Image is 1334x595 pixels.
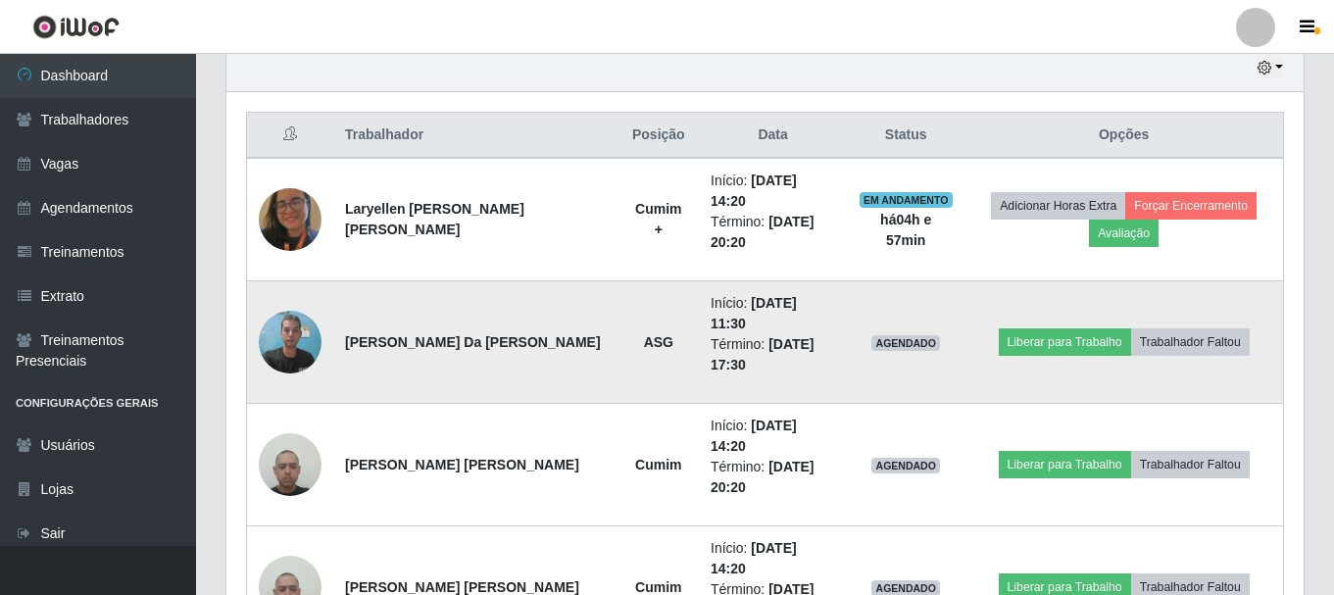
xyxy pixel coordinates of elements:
[711,418,797,454] time: [DATE] 14:20
[871,458,940,473] span: AGENDADO
[880,212,931,248] strong: há 04 h e 57 min
[847,113,964,159] th: Status
[1089,220,1159,247] button: Avaliação
[711,295,797,331] time: [DATE] 11:30
[699,113,847,159] th: Data
[259,300,321,383] img: 1754604170144.jpeg
[259,422,321,506] img: 1693507860054.jpeg
[999,328,1131,356] button: Liberar para Trabalho
[635,579,681,595] strong: Cumim
[618,113,699,159] th: Posição
[345,457,579,472] strong: [PERSON_NAME] [PERSON_NAME]
[711,540,797,576] time: [DATE] 14:20
[1131,451,1250,478] button: Trabalhador Faltou
[711,212,835,253] li: Término:
[345,579,579,595] strong: [PERSON_NAME] [PERSON_NAME]
[1131,328,1250,356] button: Trabalhador Faltou
[711,334,835,375] li: Término:
[32,15,120,39] img: CoreUI Logo
[644,334,673,350] strong: ASG
[860,192,953,208] span: EM ANDAMENTO
[999,451,1131,478] button: Liberar para Trabalho
[964,113,1283,159] th: Opções
[711,538,835,579] li: Início:
[991,192,1125,220] button: Adicionar Horas Extra
[871,335,940,351] span: AGENDADO
[1125,192,1257,220] button: Forçar Encerramento
[635,201,681,237] strong: Cumim +
[345,201,524,237] strong: Laryellen [PERSON_NAME] [PERSON_NAME]
[259,178,321,261] img: 1752877862553.jpeg
[635,457,681,472] strong: Cumim
[345,334,601,350] strong: [PERSON_NAME] Da [PERSON_NAME]
[711,416,835,457] li: Início:
[711,173,797,209] time: [DATE] 14:20
[333,113,618,159] th: Trabalhador
[711,293,835,334] li: Início:
[711,457,835,498] li: Término:
[711,171,835,212] li: Início:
